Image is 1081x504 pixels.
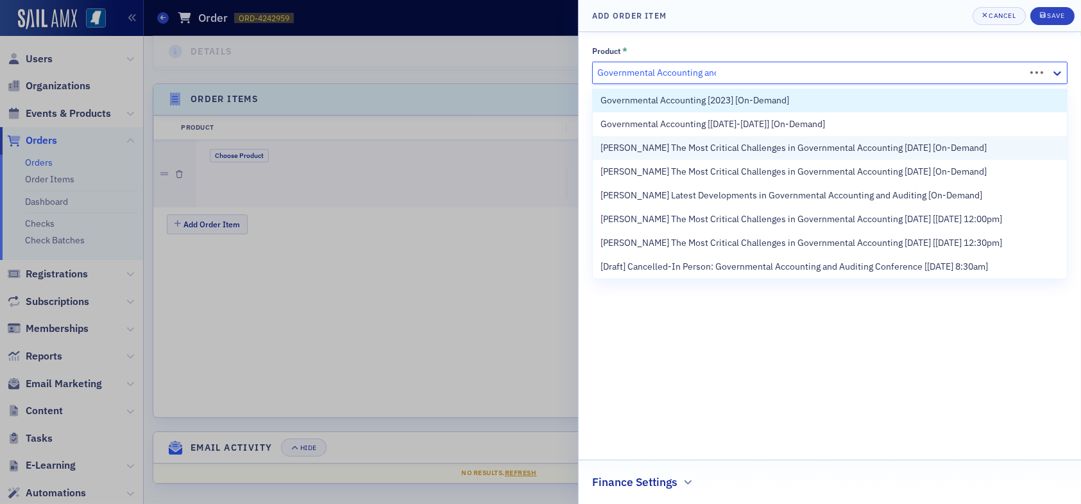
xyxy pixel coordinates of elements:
span: [PERSON_NAME] The Most Critical Challenges in Governmental Accounting [DATE] [On-Demand] [600,165,987,178]
span: [PERSON_NAME] The Most Critical Challenges in Governmental Accounting [DATE] [[DATE] 12:00pm] [600,213,1002,226]
h2: Finance Settings [592,474,677,491]
h4: Add Order Item [592,10,667,21]
button: Cancel [973,7,1026,25]
span: Governmental Accounting [2023] [On-Demand] [600,94,789,107]
span: [Draft] Cancelled-In Person: Governmental Accounting and Auditing Conference [[DATE] 8:30am] [600,260,988,274]
span: Governmental Accounting [[DATE]-[DATE]] [On-Demand] [600,117,825,131]
button: Save [1030,7,1075,25]
span: [PERSON_NAME] The Most Critical Challenges in Governmental Accounting [DATE] [[DATE] 12:30pm] [600,236,1002,250]
div: Save [1047,12,1064,19]
span: [PERSON_NAME] The Most Critical Challenges in Governmental Accounting [DATE] [On-Demand] [600,141,987,155]
span: [PERSON_NAME] Latest Developments in Governmental Accounting and Auditing [On-Demand] [600,189,982,202]
abbr: This field is required [622,46,627,57]
div: Cancel [989,12,1016,19]
div: Product [592,46,621,56]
